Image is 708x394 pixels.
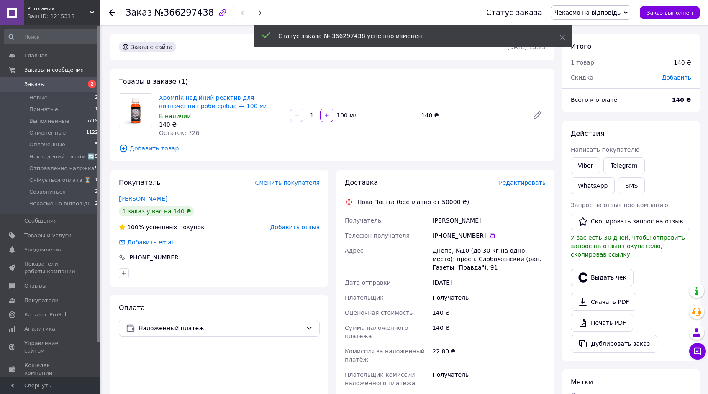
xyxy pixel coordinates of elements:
span: 2 [95,94,98,101]
span: Действия [571,130,604,137]
span: Добавить отзыв [270,224,320,231]
div: Статус заказа [486,8,542,17]
div: 140 ₴ [431,305,547,320]
span: Показатели работы компании [24,260,77,275]
span: Остаток: 726 [159,130,200,136]
span: Управление сайтом [24,340,77,355]
img: Хромпік надійний реактив для визначення проби срібла — 100 мл [119,94,152,127]
div: 1 заказ у вас на 140 ₴ [119,206,194,216]
div: 140 ₴ [674,58,691,67]
span: Отправленно наложка [29,165,95,172]
span: 1 [95,106,98,113]
span: Телефон получателя [345,232,410,239]
span: Всего к оплате [571,96,617,103]
span: Заказ выполнен [646,10,693,16]
div: 140 ₴ [418,109,526,121]
a: WhatsApp [571,177,615,194]
span: Накладений платіж 🔄 [29,153,95,161]
div: Нова Пошта (бесплатно от 50000 ₴) [355,198,471,206]
div: Днепр, №10 (до 30 кг на одно место): просп. Слобожанский (ран. Газеты "Правда"), 91 [431,243,547,275]
span: Очікується оплата ⏳ [29,176,91,184]
span: Созвониться [29,188,66,196]
div: 22.80 ₴ [431,344,547,367]
div: 100 мл [334,111,358,119]
span: 2 [95,200,98,207]
span: Итого [571,42,591,50]
div: [PHONE_NUMBER] [126,253,182,262]
span: Адрес [345,247,363,254]
span: Заказы [24,80,45,88]
span: Получатель [345,217,381,224]
span: Оплата [119,304,145,312]
span: Запрос на отзыв про компанию [571,202,668,208]
span: Добавить товар [119,144,546,153]
div: Ваш ID: 1215318 [27,13,100,20]
span: Плательщик комиссии наложенного платежа [345,371,415,386]
span: Кошелек компании [24,362,77,377]
span: Наложенный платеж [139,324,303,333]
span: 1 товар [571,59,594,66]
span: Отмененные [29,129,66,137]
div: [PHONE_NUMBER] [432,231,546,240]
div: Добавить email [118,238,176,246]
span: 5 [95,153,98,161]
div: [PERSON_NAME] [431,213,547,228]
span: Уведомления [24,246,62,254]
span: Заказы и сообщения [24,66,84,74]
a: Редактировать [529,107,546,124]
a: Telegram [603,157,644,174]
span: 2 [95,188,98,196]
span: Покупатели [24,297,59,304]
span: 5719 [86,117,98,125]
span: Покупатель [119,179,161,187]
span: Чекаємо на відповідь [554,9,621,16]
span: Оплаченные [29,141,65,148]
div: Добавить email [126,238,176,246]
button: SMS [618,177,645,194]
span: 1 [95,176,98,184]
button: Чат с покупателем [689,343,706,360]
div: 140 ₴ [431,320,547,344]
span: 9 [95,165,98,172]
span: Главная [24,52,48,60]
a: Скачать PDF [571,293,636,311]
div: успешных покупок [119,223,205,231]
span: Принятые [29,106,58,113]
div: Получатель [431,290,547,305]
button: Дублировать заказ [571,335,657,353]
button: Выдать чек [571,269,634,286]
a: [PERSON_NAME] [119,195,167,202]
span: Заказ [126,8,152,18]
span: Сообщения [24,217,57,225]
span: Комиссия за наложенный платёж [345,348,425,363]
span: Плательщик [345,294,384,301]
div: [DATE] [431,275,547,290]
a: Viber [571,157,600,174]
span: Скидка [571,74,593,81]
div: Заказ с сайта [119,42,176,52]
b: 140 ₴ [672,96,691,103]
span: Метки [571,378,593,386]
span: №366297438 [154,8,214,18]
span: Отзывы [24,282,46,290]
div: Получатель [431,367,547,391]
input: Поиск [4,29,99,44]
span: Товары в заказе (1) [119,78,188,86]
div: Статус заказа № 366297438 успешно изменен! [278,32,539,40]
span: 5 [95,141,98,148]
span: В наличии [159,113,191,119]
span: Дата отправки [345,279,391,286]
a: Печать PDF [571,314,633,332]
span: Редактировать [499,179,546,186]
span: Оценочная стоимость [345,309,413,316]
span: Чекаємо на відповідь [29,200,91,207]
span: Аналитика [24,325,55,333]
span: Реохимик [27,5,90,13]
div: Вернуться назад [109,8,115,17]
span: 2 [88,80,96,88]
span: Сумма наложенного платежа [345,324,408,340]
div: 140 ₴ [159,120,283,129]
span: Каталог ProSale [24,311,69,319]
span: Написать покупателю [571,146,639,153]
span: Новые [29,94,48,101]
